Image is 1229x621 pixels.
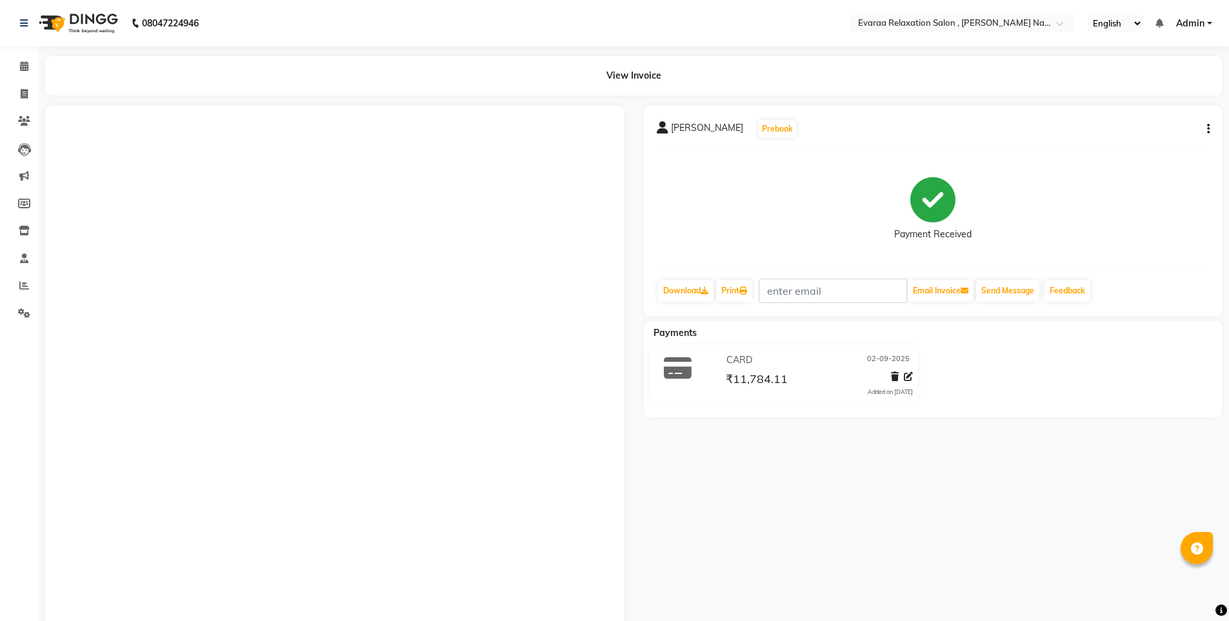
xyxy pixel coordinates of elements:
b: 08047224946 [142,5,199,41]
div: Added on [DATE] [868,388,913,397]
button: Send Message [976,280,1039,302]
img: logo [33,5,121,41]
input: enter email [759,279,907,303]
span: CARD [726,353,752,367]
a: Download [658,280,714,302]
iframe: chat widget [1175,569,1216,608]
a: Feedback [1044,280,1090,302]
span: 02-09-2025 [867,353,910,367]
span: Payments [654,327,697,339]
span: [PERSON_NAME] [671,121,743,139]
div: Payment Received [894,228,972,241]
span: ₹11,784.11 [726,371,788,389]
a: Print [716,280,752,302]
span: Admin [1176,17,1204,30]
button: Prebook [759,120,796,138]
button: Email Invoice [908,280,974,302]
div: View Invoice [45,56,1223,95]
